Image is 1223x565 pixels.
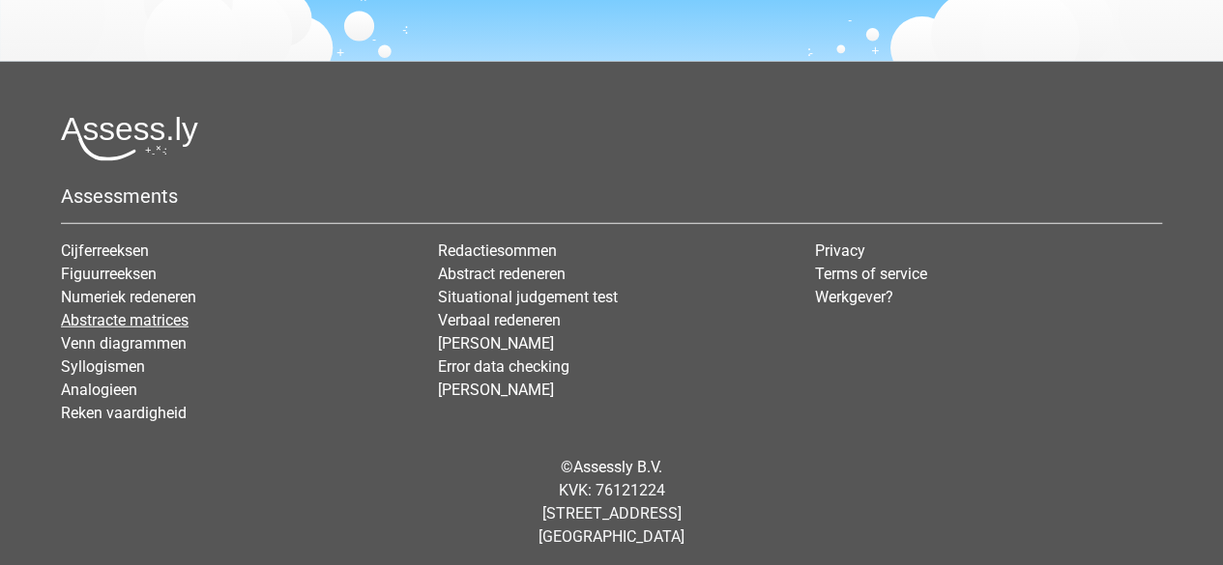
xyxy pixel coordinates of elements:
[61,381,137,399] a: Analogieen
[814,288,892,306] a: Werkgever?
[438,311,561,329] a: Verbaal redeneren
[438,381,554,399] a: [PERSON_NAME]
[814,241,864,260] a: Privacy
[438,357,569,376] a: Error data checking
[61,311,189,329] a: Abstracte matrices
[61,404,187,422] a: Reken vaardigheid
[438,334,554,353] a: [PERSON_NAME]
[814,265,926,283] a: Terms of service
[573,458,662,476] a: Assessly B.V.
[61,334,187,353] a: Venn diagrammen
[438,288,618,306] a: Situational judgement test
[61,288,196,306] a: Numeriek redeneren
[61,357,145,376] a: Syllogismen
[61,116,198,161] img: Assessly logo
[61,241,149,260] a: Cijferreeksen
[61,265,157,283] a: Figuurreeksen
[438,241,557,260] a: Redactiesommen
[46,440,1177,564] div: © KVK: 76121224 [STREET_ADDRESS] [GEOGRAPHIC_DATA]
[61,184,1162,208] h5: Assessments
[438,265,566,283] a: Abstract redeneren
